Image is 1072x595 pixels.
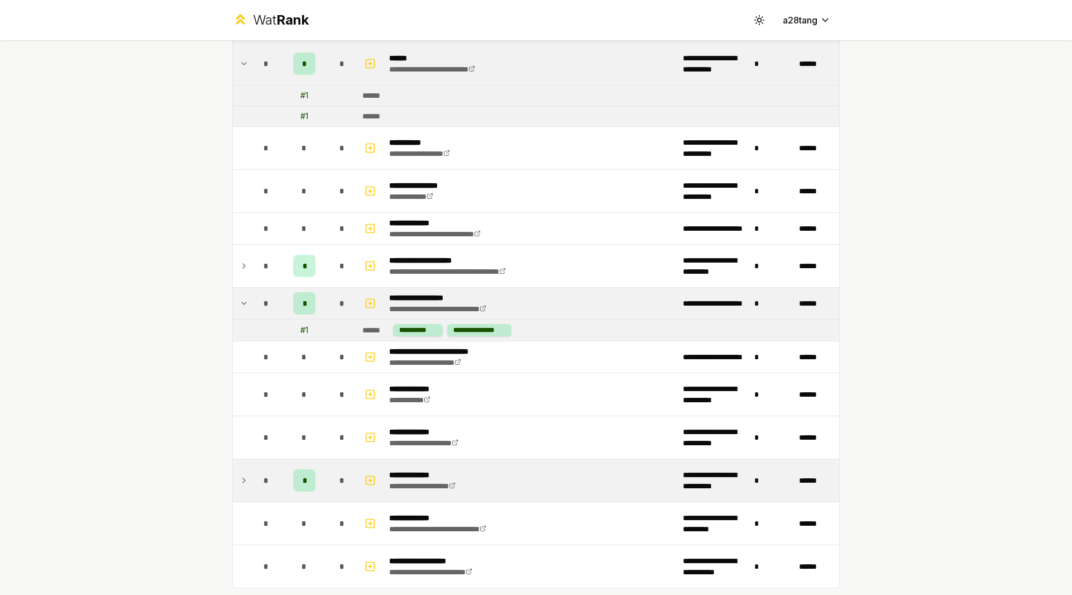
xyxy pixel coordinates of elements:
[300,90,308,101] div: # 1
[253,11,309,29] div: Wat
[276,12,309,28] span: Rank
[783,13,817,27] span: a28tang
[232,11,309,29] a: WatRank
[774,10,840,30] button: a28tang
[300,325,308,336] div: # 1
[300,111,308,122] div: # 1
